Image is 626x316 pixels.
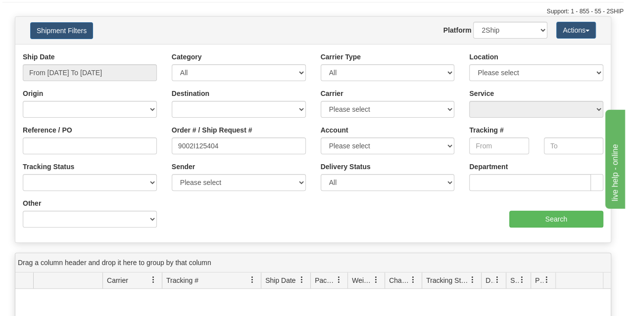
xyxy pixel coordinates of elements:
[23,162,74,172] label: Tracking Status
[405,271,422,288] a: Charge filter column settings
[30,22,93,39] button: Shipment Filters
[244,271,261,288] a: Tracking # filter column settings
[464,271,481,288] a: Tracking Status filter column settings
[15,253,611,272] div: grid grouping header
[510,275,519,285] span: Shipment Issues
[352,275,373,285] span: Weight
[489,271,506,288] a: Delivery Status filter column settings
[603,107,625,208] iframe: chat widget
[485,275,494,285] span: Delivery Status
[556,22,596,39] button: Actions
[544,137,603,154] input: To
[389,275,410,285] span: Charge
[2,7,624,16] div: Support: 1 - 855 - 55 - 2SHIP
[469,137,529,154] input: From
[443,25,472,35] label: Platform
[145,271,162,288] a: Carrier filter column settings
[514,271,530,288] a: Shipment Issues filter column settings
[426,275,469,285] span: Tracking Status
[265,275,295,285] span: Ship Date
[172,125,252,135] label: Order # / Ship Request #
[23,125,72,135] label: Reference / PO
[107,275,128,285] span: Carrier
[166,275,198,285] span: Tracking #
[7,6,92,18] div: live help - online
[331,271,347,288] a: Packages filter column settings
[321,125,348,135] label: Account
[535,275,543,285] span: Pickup Status
[172,162,195,172] label: Sender
[469,52,498,62] label: Location
[469,125,503,135] label: Tracking #
[23,89,43,98] label: Origin
[368,271,385,288] a: Weight filter column settings
[469,162,508,172] label: Department
[172,89,209,98] label: Destination
[538,271,555,288] a: Pickup Status filter column settings
[469,89,494,98] label: Service
[321,89,343,98] label: Carrier
[172,52,202,62] label: Category
[321,52,361,62] label: Carrier Type
[509,211,604,227] input: Search
[293,271,310,288] a: Ship Date filter column settings
[321,162,371,172] label: Delivery Status
[23,198,41,208] label: Other
[315,275,336,285] span: Packages
[23,52,55,62] label: Ship Date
